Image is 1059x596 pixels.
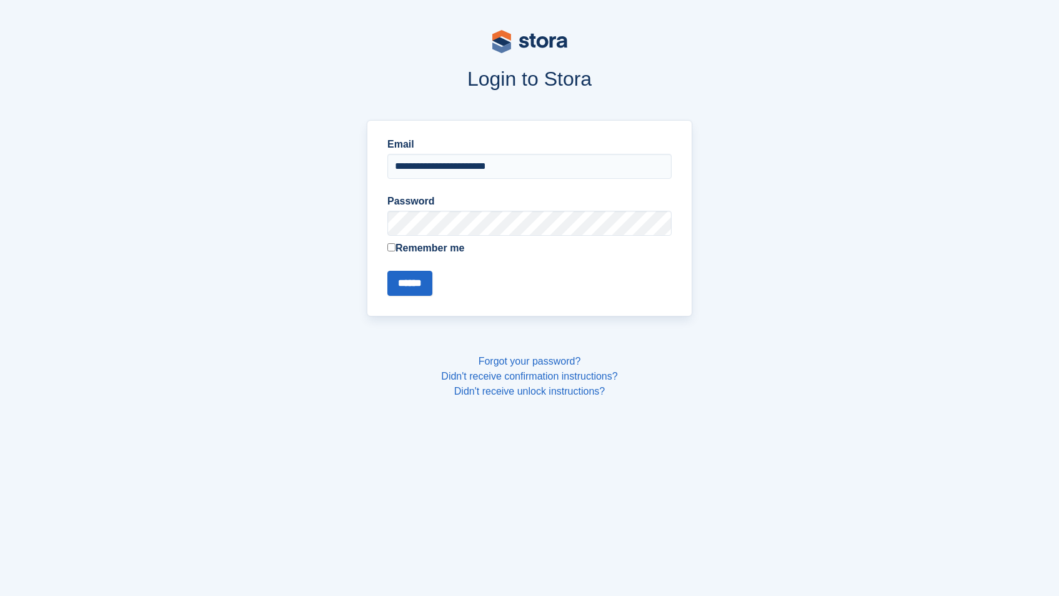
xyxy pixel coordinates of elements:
[492,30,567,53] img: stora-logo-53a41332b3708ae10de48c4981b4e9114cc0af31d8433b30ea865607fb682f29.svg
[387,137,672,152] label: Email
[479,356,581,366] a: Forgot your password?
[441,371,617,381] a: Didn't receive confirmation instructions?
[387,243,395,251] input: Remember me
[454,386,605,396] a: Didn't receive unlock instructions?
[129,68,931,90] h1: Login to Stora
[387,194,672,209] label: Password
[387,241,672,256] label: Remember me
